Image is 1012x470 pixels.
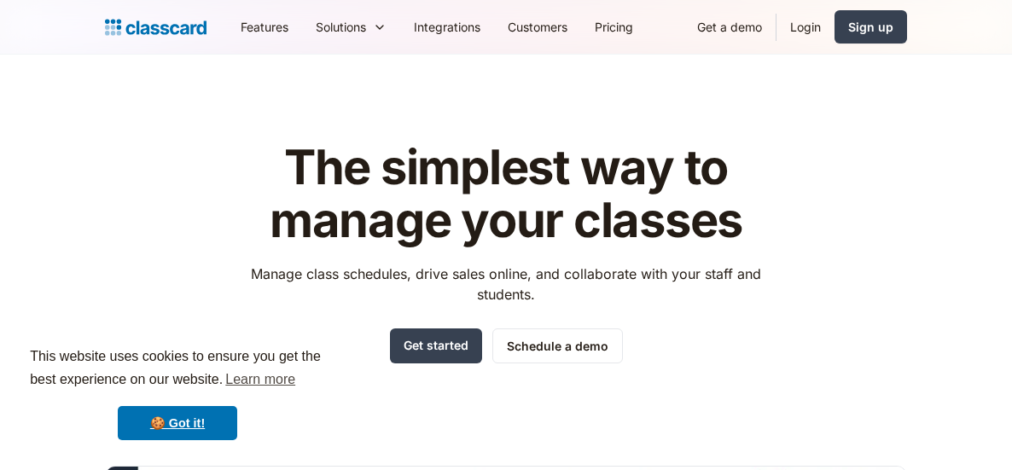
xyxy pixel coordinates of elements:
div: Sign up [848,18,893,36]
a: Customers [494,8,581,46]
h1: The simplest way to manage your classes [236,142,777,247]
a: Get a demo [683,8,776,46]
a: Integrations [400,8,494,46]
a: Login [776,8,835,46]
a: Schedule a demo [492,328,623,363]
a: Logo [105,15,206,39]
a: learn more about cookies [223,367,298,392]
a: dismiss cookie message [118,406,237,440]
a: Get started [390,328,482,363]
a: Pricing [581,8,647,46]
div: Solutions [316,18,366,36]
span: This website uses cookies to ensure you get the best experience on our website. [30,346,325,392]
div: cookieconsent [14,330,341,456]
p: Manage class schedules, drive sales online, and collaborate with your staff and students. [236,264,777,305]
a: Sign up [835,10,907,44]
a: Features [227,8,302,46]
div: Solutions [302,8,400,46]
